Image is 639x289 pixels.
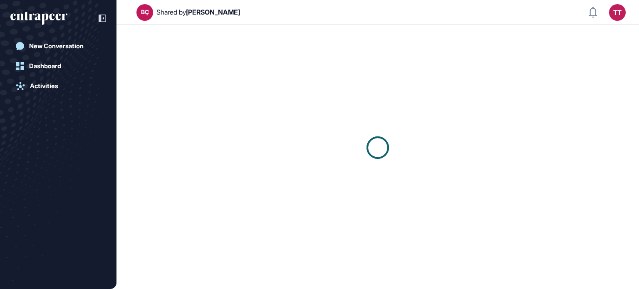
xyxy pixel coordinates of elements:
a: Dashboard [10,58,106,74]
div: BÇ [141,9,149,15]
div: Dashboard [29,62,61,70]
div: Shared by [156,8,240,16]
button: TT [609,4,626,21]
a: Activities [10,78,106,94]
div: New Conversation [29,42,84,50]
a: New Conversation [10,38,106,54]
div: entrapeer-logo [10,12,67,25]
span: [PERSON_NAME] [186,8,240,16]
div: Activities [30,82,58,90]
